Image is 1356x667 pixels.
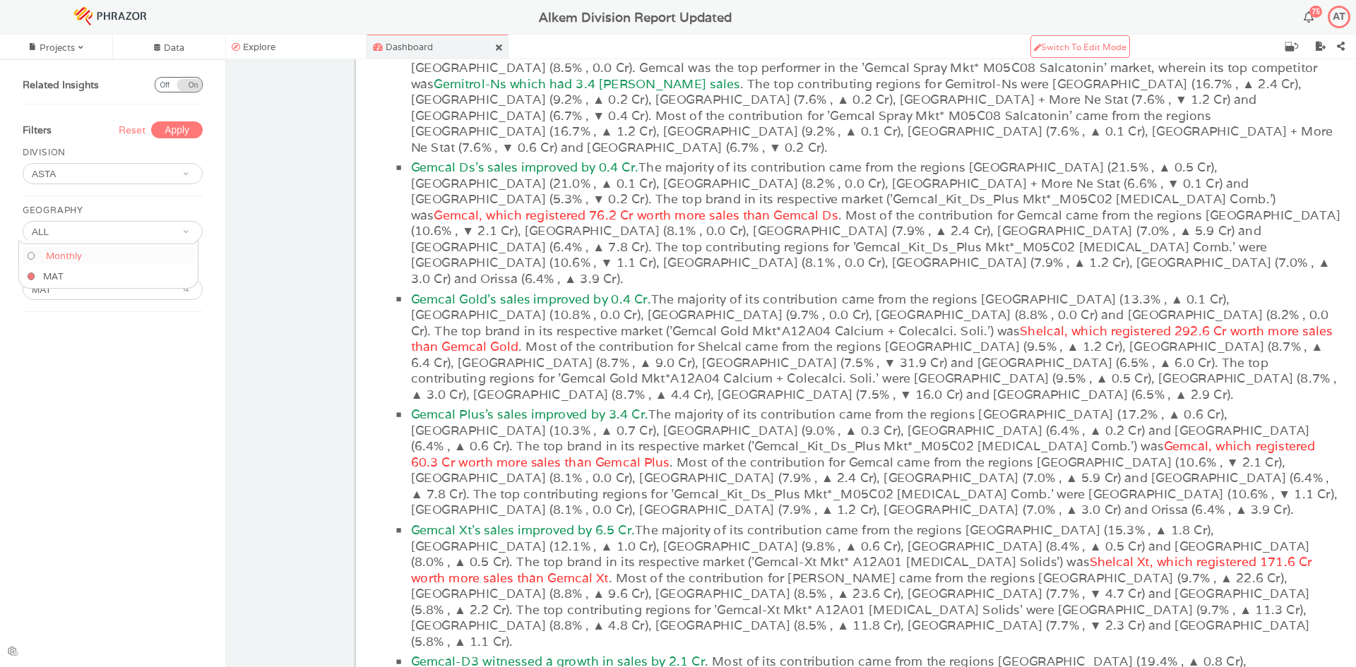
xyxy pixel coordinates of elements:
button: AT [1319,3,1356,31]
span: The majority of its contribution came from the regions [GEOGRAPHIC_DATA] (15.3% , ▲ 1.8 Cr), [GEO... [411,522,1312,649]
span: Data [164,42,184,54]
span: MAT [43,270,64,282]
div: DIVISION [23,144,203,160]
span: Monthly [46,250,82,262]
span: Gemitrol-Ns which had 3.4 [PERSON_NAME] sales [434,76,740,92]
div: Related Insights [23,78,143,91]
span: Filters [23,124,52,136]
div: Explore [229,40,342,54]
i: Share Project [1337,42,1345,52]
span: Gemcal Plus's sales improved by 3.4 Cr. [411,407,648,423]
div: Projects [40,42,75,54]
span: The majority of its contribution came from the regions [GEOGRAPHIC_DATA] (13.3% , ▲ 0.1 Cr), [GEO... [411,291,1337,402]
span: Gemcal, which registered 76.2 Cr worth more sales than Gemcal Ds [434,207,838,223]
i: Export As [1316,42,1326,52]
div: GEOGRAPHY [23,202,203,218]
img: View Errors [6,644,20,659]
span: Shelcal, which registered 292.6 Cr worth more sales than Gemcal Gold [411,323,1333,354]
span: Shelcal Xt, which registered 171.6 Cr worth more sales than Gemcal Xt [411,553,1312,585]
span: Gemcal Ds's sales improved by 0.4 Cr. [411,160,639,176]
div: ALL [23,222,173,241]
button: 75 [1304,11,1314,23]
input: MAT [26,280,170,301]
span: The majority of its contribution came from the regions [GEOGRAPHIC_DATA] (21.5% , ▲ 0.5 Cr), [GEO... [411,160,1340,287]
span: Gemcal witnessed no growth in sales in the current period. Most of its contribution came from the... [411,28,1333,155]
span: Gemcal Xt's sales improved by 6.5 Cr. [411,522,636,538]
span: Switch to Edit Mode [1041,42,1126,52]
span: Gemcal, which registered 60.3 Cr worth more sales than Gemcal Plus [411,438,1316,470]
button: Apply [151,121,203,138]
div: ASTA [23,164,173,184]
div: MAT [22,268,195,285]
div: MAT [23,280,173,299]
div: Reset [119,124,151,136]
div: Explore [226,35,367,59]
div: Dashboard [367,35,509,59]
button: OnOff [155,77,203,92]
span: Gemcal Gold's sales improved by 0.4 Cr. [411,291,651,307]
input: ALL [26,222,170,243]
div: Dashboard [370,40,483,54]
div: Monthly [22,247,195,265]
span: Apply [165,124,189,136]
span: The majority of its contribution came from the regions [GEOGRAPHIC_DATA] (17.2% , ▲ 0.6 Cr), [GEO... [411,407,1338,518]
input: ASTA [26,164,170,185]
